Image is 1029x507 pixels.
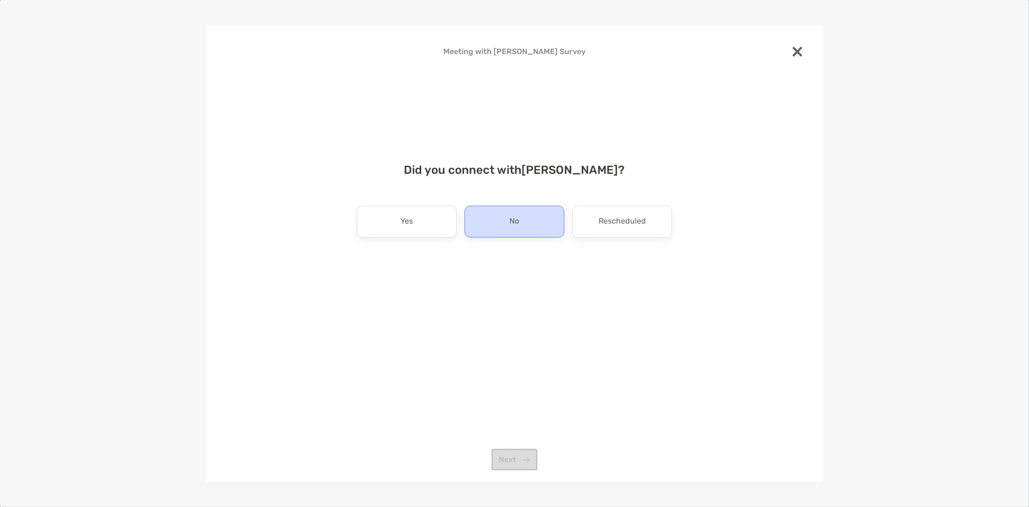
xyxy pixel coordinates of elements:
[793,47,802,56] img: close modal
[221,47,808,56] h4: Meeting with [PERSON_NAME] Survey
[509,214,519,229] p: No
[400,214,413,229] p: Yes
[599,214,646,229] p: Rescheduled
[221,163,808,177] h4: Did you connect with [PERSON_NAME] ?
